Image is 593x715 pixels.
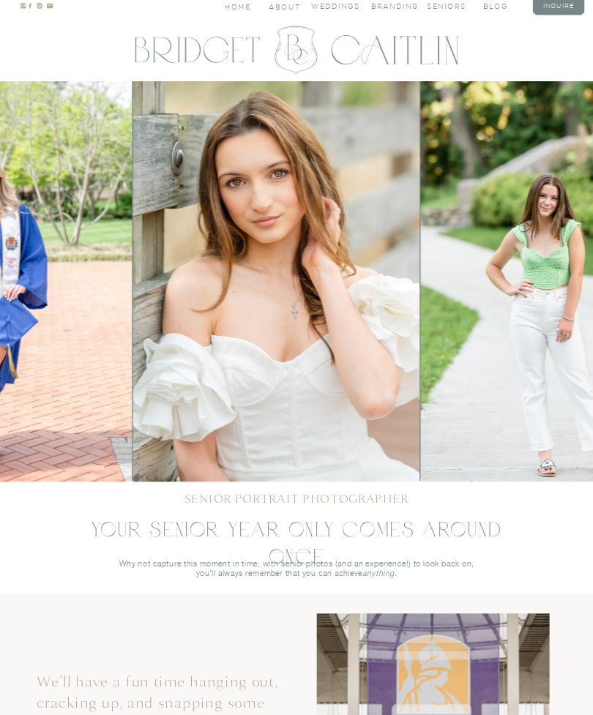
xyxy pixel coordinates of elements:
[112,560,481,588] p: Why not capture this moment in time, with senior photos (and an experience!) to look back on, you...
[311,1,351,10] a: Weddings
[362,569,395,579] i: anything
[539,1,578,10] a: inquire
[483,1,523,10] a: blog
[427,1,466,10] a: seniors
[112,493,481,512] h1: senior portrait photographer
[60,515,534,544] h2: Your senior year only comes around once
[371,1,411,10] a: branding
[269,2,299,10] a: About
[225,2,252,10] a: Home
